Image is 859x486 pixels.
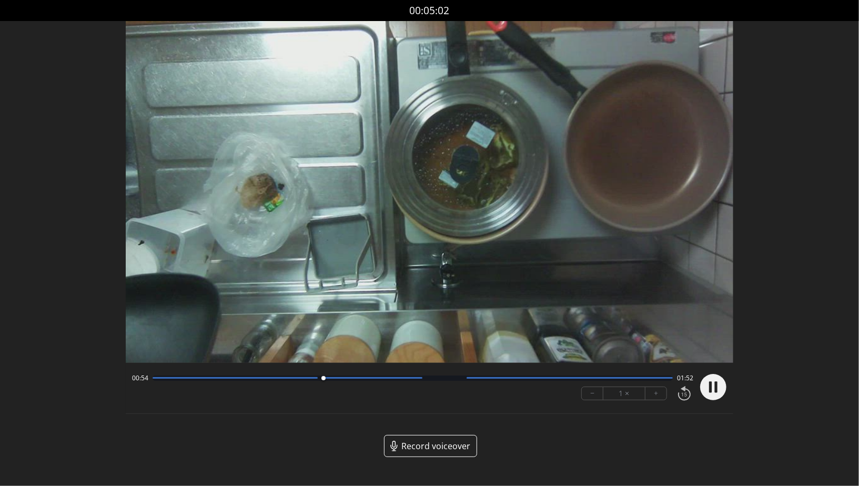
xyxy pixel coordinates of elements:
[603,387,645,400] div: 1 ×
[401,440,470,452] span: Record voiceover
[677,374,693,382] span: 01:52
[582,387,603,400] button: −
[645,387,666,400] button: +
[410,3,450,18] a: 00:05:02
[132,374,148,382] span: 00:54
[384,435,477,457] a: Record voiceover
